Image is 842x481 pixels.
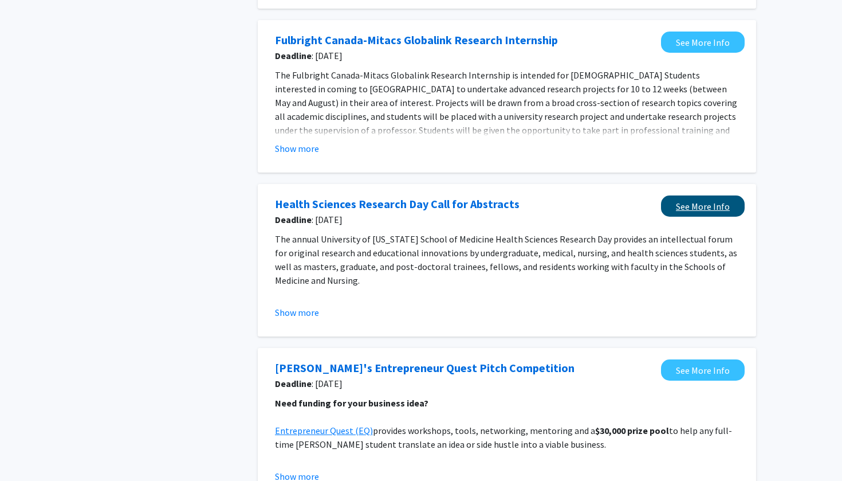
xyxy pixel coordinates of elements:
a: Opens in a new tab [275,32,558,49]
strong: $30,000 prize pool [595,425,669,436]
b: Deadline [275,214,312,225]
span: provides workshops, tools, networking, mentoring and a [373,425,595,436]
a: Opens in a new tab [275,195,520,213]
a: Opens in a new tab [661,195,745,217]
a: Opens in a new tab [661,32,745,53]
iframe: Chat [9,429,49,472]
button: Show more [275,142,319,155]
b: Deadline [275,378,312,389]
b: Deadline [275,50,312,61]
span: : [DATE] [275,213,655,226]
a: Entrepreneur Quest (EQ) [275,425,373,436]
p: The annual University of [US_STATE] School of Medicine Health Sciences Research Day provides an i... [275,232,739,287]
span: The Fulbright Canada-Mitacs Globalink Research Internship is intended for [DEMOGRAPHIC_DATA] Stud... [275,69,737,150]
a: Opens in a new tab [661,359,745,381]
span: : [DATE] [275,49,655,62]
button: Show more [275,306,319,319]
a: Opens in a new tab [275,359,575,377]
span: : [DATE] [275,377,655,390]
strong: Need funding for your business idea? [275,397,428,409]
